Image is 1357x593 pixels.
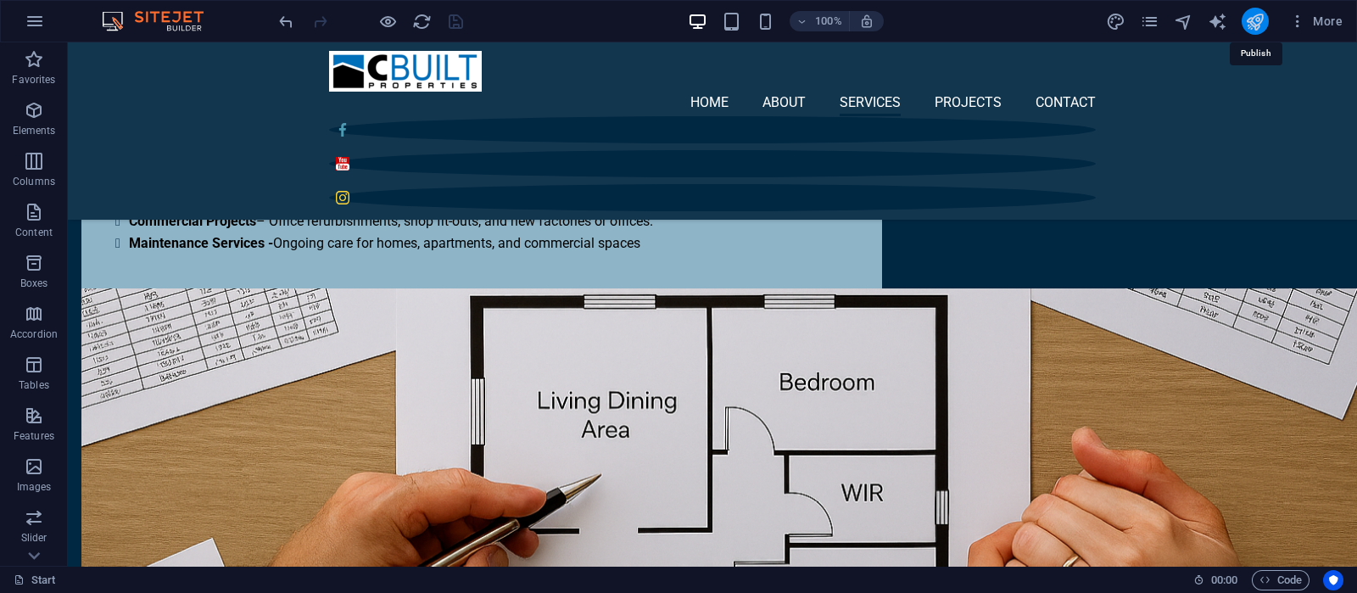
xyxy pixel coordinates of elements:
[10,327,58,341] p: Accordion
[12,73,55,87] p: Favorites
[1140,12,1159,31] i: Pages (Ctrl+Alt+S)
[14,570,56,590] a: Click to cancel selection. Double-click to open Pages
[20,277,48,290] p: Boxes
[1242,8,1269,35] button: publish
[1193,570,1238,590] h6: Session time
[1223,573,1226,586] span: :
[1106,11,1126,31] button: design
[98,11,225,31] img: Editor Logo
[13,175,55,188] p: Columns
[17,480,52,494] p: Images
[1174,11,1194,31] button: navigator
[13,124,56,137] p: Elements
[276,11,296,31] button: undo
[815,11,842,31] h6: 100%
[1106,12,1125,31] i: Design (Ctrl+Alt+Y)
[276,12,296,31] i: Undo: Change the icon color (Ctrl+Z)
[1140,11,1160,31] button: pages
[1211,570,1237,590] span: 00 00
[14,429,54,443] p: Features
[1289,13,1343,30] span: More
[21,531,47,545] p: Slider
[1252,570,1310,590] button: Code
[1282,8,1349,35] button: More
[1174,12,1193,31] i: Navigator
[1208,11,1228,31] button: text_generator
[1259,570,1302,590] span: Code
[412,12,432,31] i: Reload page
[790,11,850,31] button: 100%
[15,226,53,239] p: Content
[1208,12,1227,31] i: AI Writer
[1323,570,1343,590] button: Usercentrics
[411,11,432,31] button: reload
[19,378,49,392] p: Tables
